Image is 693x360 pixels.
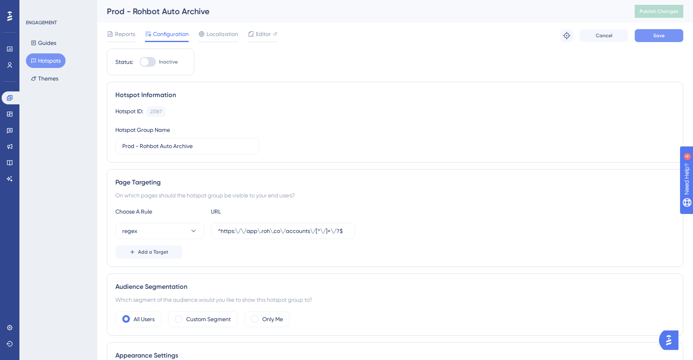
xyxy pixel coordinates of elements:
div: Audience Segmentation [115,282,675,292]
button: Themes [26,71,63,86]
input: yourwebsite.com/path [218,227,348,235]
span: Cancel [596,32,612,39]
div: On which pages should the hotspot group be visible to your end users? [115,191,675,200]
span: Inactive [159,59,178,65]
button: Save [635,29,683,42]
button: regex [115,223,204,239]
span: Publish Changes [640,8,678,15]
span: regex [122,226,137,236]
span: Save [653,32,665,39]
button: Guides [26,36,61,50]
div: Choose A Rule [115,207,204,216]
span: Reports [115,29,135,39]
div: Page Targeting [115,178,675,187]
iframe: UserGuiding AI Assistant Launcher [659,328,683,352]
span: Need Help? [19,2,51,12]
span: Editor [256,29,271,39]
div: Hotspot ID: [115,106,143,117]
div: URL [211,207,300,216]
button: Add a Target [115,246,182,258]
span: Add a Target [138,249,168,255]
input: Type your Hotspot Group Name here [122,142,253,150]
label: Custom Segment [186,314,231,324]
div: 23187 [150,108,162,115]
div: Which segment of the audience would you like to show this hotspot group to? [115,295,675,305]
div: 4 [56,4,59,11]
button: Cancel [580,29,628,42]
div: Hotspot Information [115,90,675,100]
div: Status: [115,57,133,67]
div: ENGAGEMENT [26,19,57,26]
label: All Users [134,314,155,324]
div: Prod - Rohbot Auto Archive [107,6,614,17]
span: Configuration [153,29,189,39]
div: Hotspot Group Name [115,125,170,135]
label: Only Me [262,314,283,324]
button: Publish Changes [635,5,683,18]
button: Hotspots [26,53,66,68]
span: Localization [206,29,238,39]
